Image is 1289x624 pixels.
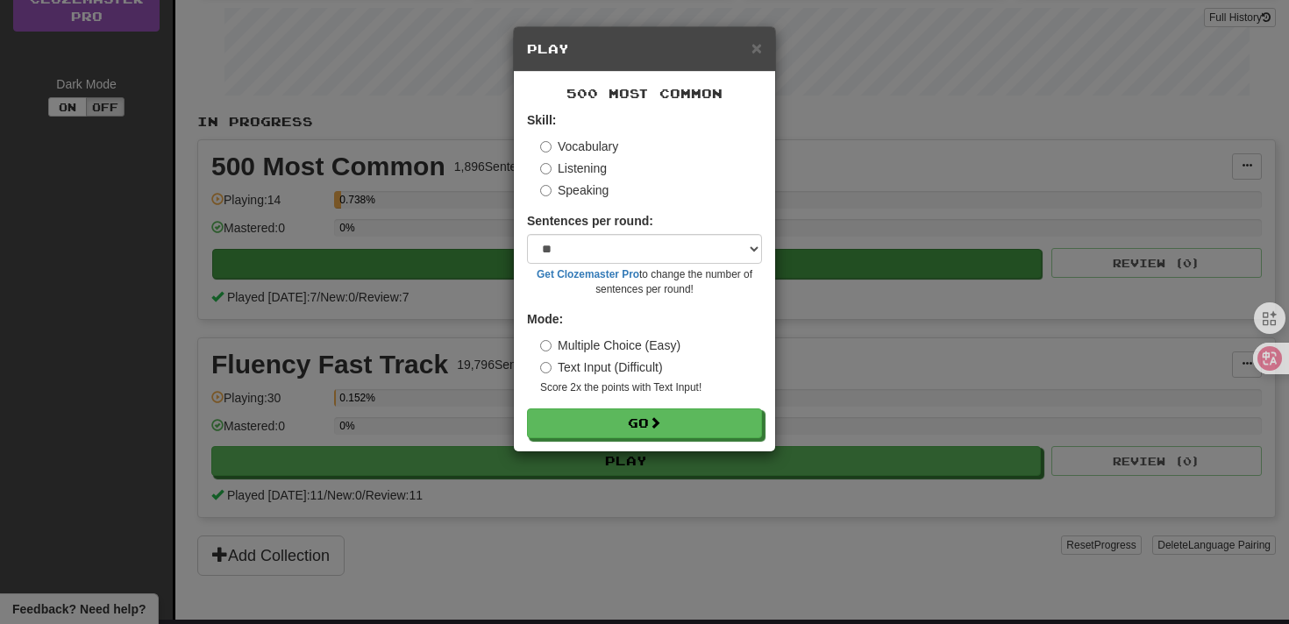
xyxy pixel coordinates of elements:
label: Vocabulary [540,138,618,155]
small: to change the number of sentences per round! [527,267,762,297]
h5: Play [527,40,762,58]
button: Close [751,39,762,57]
span: × [751,38,762,58]
button: Go [527,408,762,438]
input: Text Input (Difficult) [540,362,552,373]
a: Get Clozemaster Pro [537,268,639,280]
strong: Mode: [527,312,563,326]
input: Listening [540,163,552,174]
input: Multiple Choice (Easy) [540,340,552,351]
input: Vocabulary [540,141,552,152]
label: Listening [540,160,607,177]
label: Multiple Choice (Easy) [540,337,680,354]
small: Score 2x the points with Text Input ! [540,380,762,395]
label: Text Input (Difficult) [540,358,663,376]
input: Speaking [540,185,552,196]
label: Sentences per round: [527,212,653,230]
label: Speaking [540,181,609,199]
span: 500 Most Common [566,86,723,101]
strong: Skill: [527,113,556,127]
